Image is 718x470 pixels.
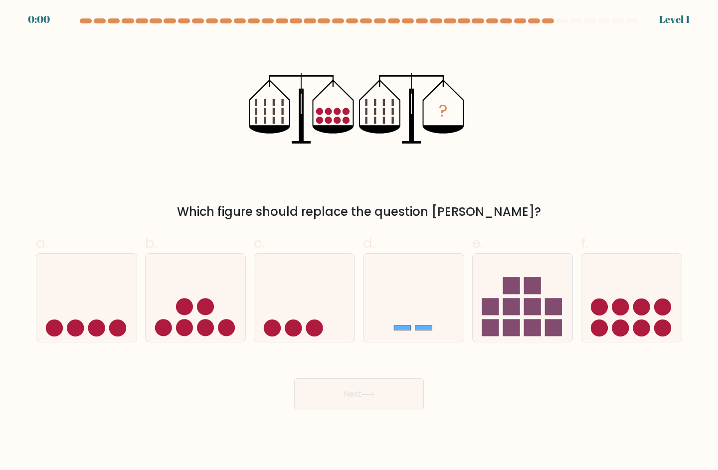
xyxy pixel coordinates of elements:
[581,233,588,253] span: f.
[28,12,50,27] div: 0:00
[659,12,690,27] div: Level 1
[254,233,265,253] span: c.
[145,233,157,253] span: b.
[363,233,375,253] span: d.
[42,203,676,221] div: Which figure should replace the question [PERSON_NAME]?
[439,99,448,123] tspan: ?
[294,378,424,410] button: Next
[36,233,48,253] span: a.
[472,233,483,253] span: e.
